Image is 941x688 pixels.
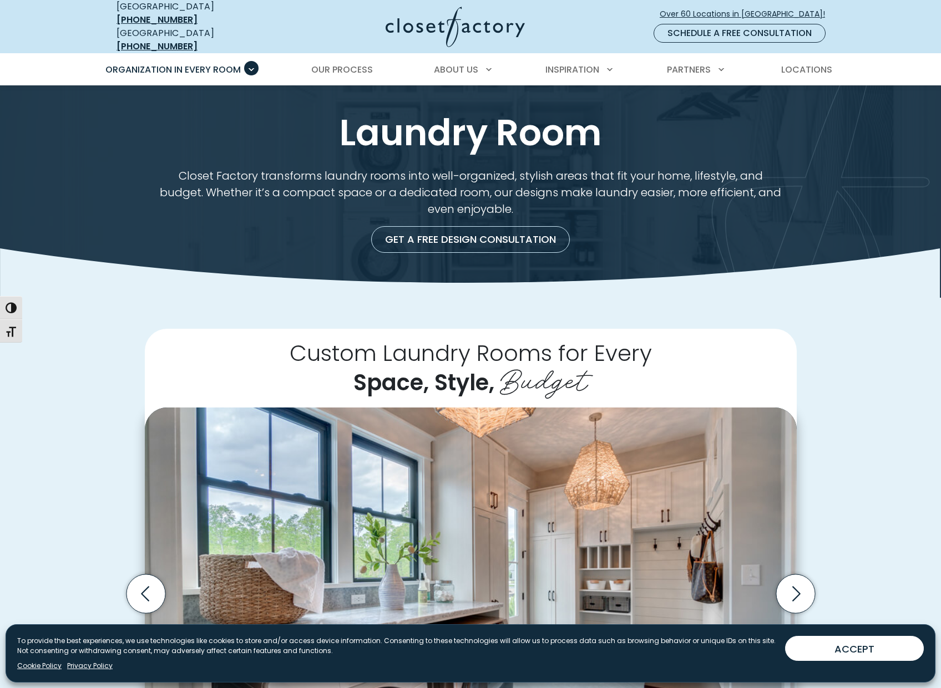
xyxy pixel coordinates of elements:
div: [GEOGRAPHIC_DATA] [117,27,277,53]
p: To provide the best experiences, we use technologies like cookies to store and/or access device i... [17,636,776,656]
a: Over 60 Locations in [GEOGRAPHIC_DATA]! [659,4,834,24]
nav: Primary Menu [98,54,843,85]
span: Organization in Every Room [105,63,241,76]
a: Cookie Policy [17,661,62,671]
a: Get a Free Design Consultation [371,226,570,253]
span: Inspiration [545,63,599,76]
button: Previous slide [122,570,170,618]
h1: Laundry Room [114,112,827,154]
span: Space, Style, [353,367,494,398]
button: Next slide [772,570,819,618]
span: Over 60 Locations in [GEOGRAPHIC_DATA]! [660,8,834,20]
p: Closet Factory transforms laundry rooms into well-organized, stylish areas that fit your home, li... [145,167,797,217]
a: [PHONE_NUMBER] [117,40,198,53]
span: Custom Laundry Rooms for Every [290,338,652,369]
span: Our Process [311,63,373,76]
span: About Us [434,63,478,76]
button: ACCEPT [785,636,924,661]
img: Closet Factory Logo [386,7,525,47]
span: Budget [500,355,588,400]
span: Locations [781,63,832,76]
a: Privacy Policy [67,661,113,671]
a: Schedule a Free Consultation [654,24,826,43]
a: [PHONE_NUMBER] [117,13,198,26]
span: Partners [667,63,711,76]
